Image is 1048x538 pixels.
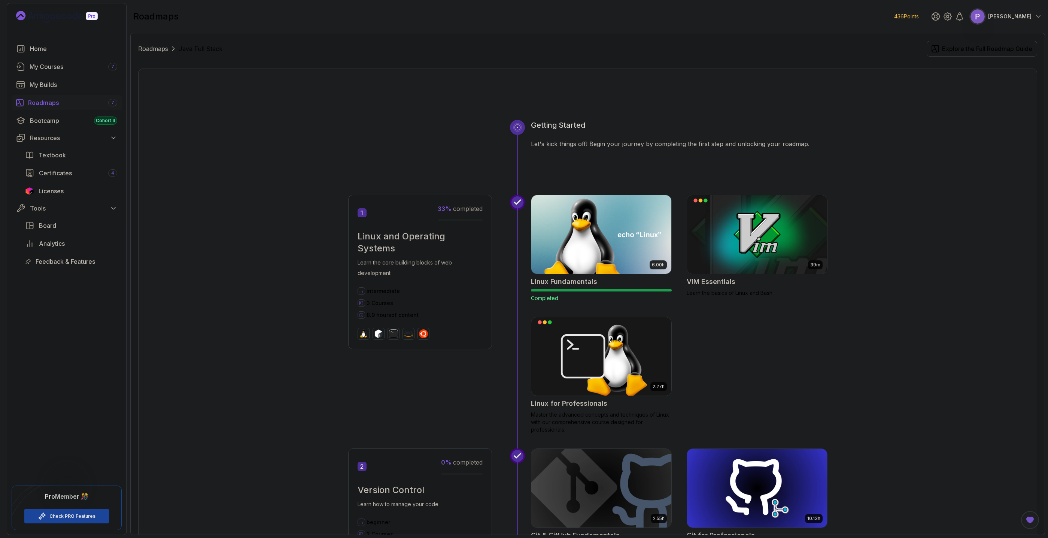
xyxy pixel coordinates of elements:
h2: Linux Fundamentals [531,276,597,287]
a: board [21,218,122,233]
iframe: chat widget [1002,491,1048,527]
p: 8.9 hours of content [367,311,419,319]
a: Check PRO Features [49,513,95,519]
h2: Linux for Professionals [531,398,607,409]
p: Java Full Stack [179,44,222,53]
img: Linux for Professionals card [531,317,671,396]
span: 2 Courses [367,531,393,537]
button: Explore the Full Roadmap Guide [927,41,1037,57]
p: 39m [810,262,820,268]
span: completed [438,205,483,212]
span: Cohort 3 [96,118,115,124]
a: licenses [21,184,122,199]
a: VIM Essentials card39mVIM EssentialsLearn the basics of Linux and Bash. [687,195,827,297]
h3: Getting Started [531,120,827,130]
img: user profile image [970,9,985,24]
p: 10.13h [807,516,820,522]
div: Bootcamp [30,116,117,125]
a: Landing page [16,11,115,23]
span: completed [441,459,483,466]
img: jetbrains icon [25,187,34,195]
img: Git for Professionals card [687,449,827,528]
p: 2.27h [653,384,665,390]
span: 1 [358,208,367,217]
div: Tools [30,204,117,213]
p: Learn how to manage your code [358,499,483,510]
a: bootcamp [12,113,122,128]
span: 2 [358,462,367,471]
span: 4 [111,170,114,176]
span: 0 % [441,459,452,466]
img: linux logo [359,329,368,338]
h2: VIM Essentials [687,276,735,287]
img: Git & GitHub Fundamentals card [531,449,671,528]
a: textbook [21,148,122,163]
p: Let's kick things off! Begin your journey by completing the first step and unlocking your roadmap. [531,139,827,148]
span: 33 % [438,205,452,212]
h2: roadmaps [133,10,179,22]
p: 436 Points [894,13,919,20]
img: terminal logo [389,329,398,338]
span: Licenses [39,187,64,196]
a: Linux Fundamentals card6.00hLinux FundamentalsCompleted [531,195,672,302]
a: feedback [21,254,122,269]
a: home [12,41,122,56]
div: My Courses [30,62,117,71]
p: [PERSON_NAME] [988,13,1032,20]
a: courses [12,59,122,74]
a: analytics [21,236,122,251]
p: 2.55h [653,516,665,522]
p: beginner [367,519,390,526]
div: Explore the Full Roadmap Guide [942,44,1032,53]
span: 7 [111,64,114,70]
span: 7 [111,100,114,106]
button: Tools [12,202,122,215]
img: aws logo [404,329,413,338]
div: Home [30,44,117,53]
p: Master the advanced concepts and techniques of Linux with our comprehensive course designed for p... [531,411,672,433]
span: Completed [531,295,558,301]
span: Feedback & Features [36,257,95,266]
div: Roadmaps [28,98,117,107]
span: Board [39,221,56,230]
img: bash logo [374,329,383,338]
p: intermediate [367,287,400,295]
span: Certificates [39,169,72,178]
a: builds [12,77,122,92]
a: roadmaps [12,95,122,110]
a: Linux for Professionals card2.27hLinux for ProfessionalsMaster the advanced concepts and techniqu... [531,317,672,434]
p: Learn the core building blocks of web development [358,257,483,278]
img: ubuntu logo [419,329,428,338]
h2: Linux and Operating Systems [358,230,483,254]
img: Linux Fundamentals card [531,195,671,274]
button: Check PRO Features [24,508,109,524]
button: user profile image[PERSON_NAME] [970,9,1042,24]
span: 3 Courses [367,300,393,306]
span: Textbook [39,151,66,160]
div: Resources [30,133,117,142]
button: Resources [12,131,122,145]
div: My Builds [30,80,117,89]
p: Learn the basics of Linux and Bash. [687,289,827,297]
img: VIM Essentials card [687,195,827,274]
a: Roadmaps [138,44,168,53]
a: certificates [21,166,122,181]
h2: Version Control [358,484,483,496]
span: Analytics [39,239,65,248]
p: 6.00h [652,262,665,268]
